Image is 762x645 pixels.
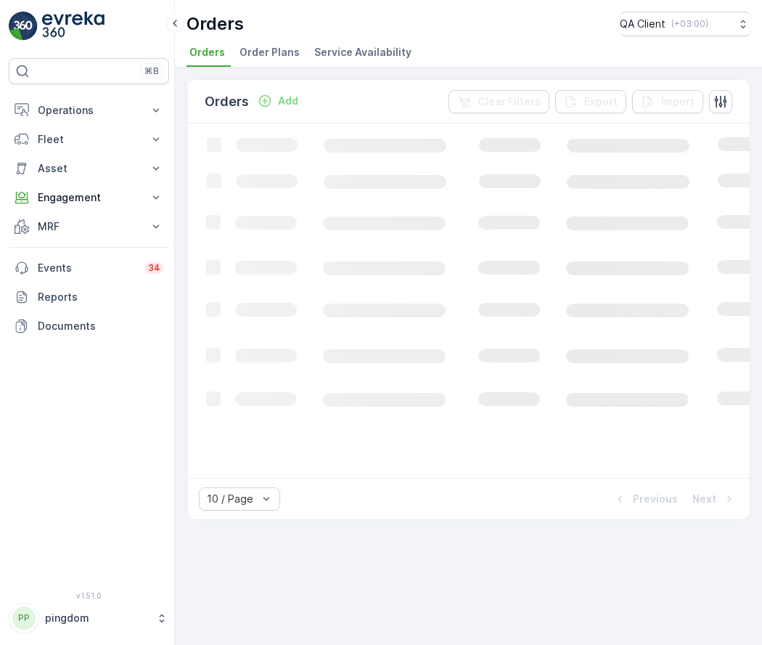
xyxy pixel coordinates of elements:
button: Engagement [9,183,169,212]
button: Add [252,92,304,110]
button: Import [632,90,703,113]
p: Clear Filters [478,94,541,109]
p: MRF [38,219,140,234]
p: Orders [205,92,249,112]
span: Orders [189,45,225,60]
span: v 1.51.0 [9,591,169,600]
button: Next [691,490,738,508]
p: Events [38,261,136,275]
p: 34 [148,262,160,274]
p: Next [692,492,716,506]
p: Add [278,94,298,108]
button: QA Client(+03:00) [620,12,750,36]
p: Fleet [38,132,140,147]
div: PP [12,607,36,630]
button: Fleet [9,125,169,154]
p: Asset [38,161,140,176]
p: ( +03:00 ) [671,18,708,30]
p: Export [584,94,618,109]
span: Order Plans [239,45,300,60]
p: ⌘B [144,65,159,77]
p: Previous [633,492,678,506]
p: Reports [38,290,163,304]
p: QA Client [620,17,665,31]
a: Reports [9,283,169,312]
button: PPpingdom [9,603,169,633]
button: Operations [9,96,169,125]
p: pingdom [45,611,149,625]
button: Asset [9,154,169,183]
p: Operations [38,103,140,118]
a: Documents [9,312,169,341]
p: Orders [187,12,244,36]
img: logo [9,12,38,41]
button: Export [555,90,626,113]
button: Clear Filters [448,90,549,113]
span: Service Availability [314,45,411,60]
p: Import [661,94,695,109]
button: MRF [9,212,169,241]
button: Previous [611,490,679,508]
p: Documents [38,319,163,333]
img: logo_light-DOdMpM7g.png [42,12,105,41]
a: Events34 [9,253,169,283]
p: Engagement [38,190,140,205]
